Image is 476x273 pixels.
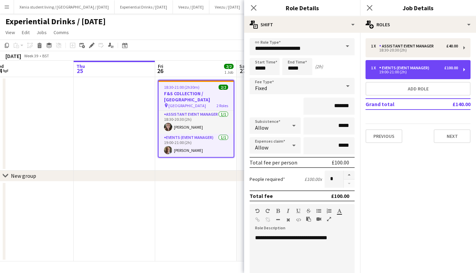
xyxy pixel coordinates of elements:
span: 25 [75,67,85,75]
span: Jobs [36,29,47,35]
span: 18:30-21:00 (2h30m) [164,85,199,90]
a: Jobs [34,28,49,37]
button: Add role [366,82,471,96]
div: 18:30-20:30 (2h) [371,48,458,52]
button: Veezu / [DATE] [209,0,246,14]
span: 2 Roles [217,103,228,108]
div: [DATE] [5,53,21,59]
h3: F&S COLLECTION / [GEOGRAPHIC_DATA] [159,90,234,103]
span: Week 39 [23,53,40,58]
div: Assistant Event Manager [379,44,436,48]
span: Sat [239,63,247,69]
span: 27 [238,67,247,75]
div: £40.00 [446,44,458,48]
app-card-role: Events (Event Manager)1/119:00-21:00 (2h)[PERSON_NAME] [159,134,234,157]
div: Events (Event Manager) [379,66,432,70]
a: View [3,28,18,37]
button: Increase [344,171,355,179]
span: Edit [22,29,30,35]
span: 26 [157,67,163,75]
button: Insert video [316,216,321,222]
div: New group [11,172,36,179]
span: View [5,29,15,35]
h3: Role Details [244,3,360,12]
button: Text Color [337,208,342,214]
div: BST [42,53,49,58]
span: Comms [54,29,69,35]
button: Xenia student living / [GEOGRAPHIC_DATA] / [DATE] [14,0,115,14]
td: £140.00 [430,99,471,110]
app-card-role: Assistant Event Manager1/118:30-20:30 (2h)[PERSON_NAME] [159,111,234,134]
label: People required [250,176,285,182]
div: Total fee per person [250,159,297,166]
button: Fullscreen [327,216,331,222]
div: 19:00-21:00 (2h) [371,70,458,74]
button: Strikethrough [306,208,311,214]
h1: Experiential Drinks / [DATE] [5,16,106,27]
button: Underline [296,208,301,214]
span: [GEOGRAPHIC_DATA] [168,103,206,108]
button: Bold [276,208,280,214]
div: Total fee [250,192,273,199]
h3: Job Details [360,3,476,12]
app-job-card: 18:30-21:00 (2h30m)2/2F&S COLLECTION / [GEOGRAPHIC_DATA] [GEOGRAPHIC_DATA]2 RolesAssistant Event ... [158,80,234,158]
button: Ordered List [327,208,331,214]
div: £100.00 [332,159,349,166]
span: Fixed [255,85,267,91]
button: Experiential Drinks / [DATE] [115,0,173,14]
span: Allow [255,144,268,151]
button: Redo [265,208,270,214]
div: Shift [244,16,360,33]
button: Clear Formatting [286,217,291,222]
span: 2/2 [219,85,228,90]
button: Previous [366,129,402,143]
button: Next [434,129,471,143]
button: Undo [255,208,260,214]
td: Grand total [366,99,430,110]
button: HTML Code [296,217,301,222]
span: Thu [76,63,85,69]
div: (2h) [315,63,323,70]
div: £100.00 [444,66,458,70]
a: Edit [19,28,32,37]
button: Veezu / [DATE] [173,0,209,14]
div: 1 x [371,66,379,70]
button: Horizontal Line [276,217,280,222]
a: Comms [51,28,72,37]
div: Roles [360,16,476,33]
button: Paste as plain text [306,216,311,222]
span: Fri [158,63,163,69]
div: £100.00 [331,192,349,199]
span: Allow [255,124,268,131]
div: £100.00 x [304,176,322,182]
span: 2/2 [224,64,234,69]
div: 1 x [371,44,379,48]
button: Unordered List [316,208,321,214]
button: Italic [286,208,291,214]
div: 1 Job [224,70,233,75]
